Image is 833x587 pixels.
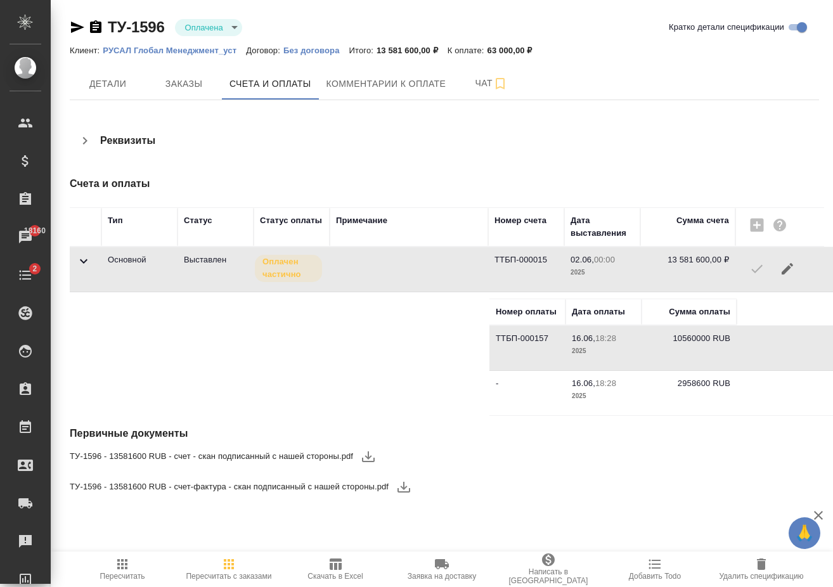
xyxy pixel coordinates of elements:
div: Номер счета [494,214,546,227]
span: Пересчитать [100,572,145,581]
a: Без договора [283,44,349,55]
div: Примечание [336,214,387,227]
span: Заявка на доставку [408,572,476,581]
a: 2 [3,259,48,291]
span: Детали [77,76,138,92]
p: 18:28 [595,333,616,343]
span: 🙏 [794,520,815,546]
div: Дата оплаты [572,306,625,318]
span: Скачать в Excel [307,572,363,581]
span: Кратко детали спецификации [669,21,784,34]
p: 00:00 [594,255,615,264]
span: Пересчитать с заказами [186,572,271,581]
div: Статус [184,214,212,227]
td: 10560000 RUB [642,326,737,370]
button: Написать в [GEOGRAPHIC_DATA] [495,552,602,587]
h4: Реквизиты [100,133,155,148]
span: Удалить спецификацию [719,572,803,581]
button: Добавить Todo [602,552,708,587]
td: ТТБП-000015 [488,247,564,292]
a: 18160 [3,221,48,253]
td: - [489,371,565,415]
p: Оплачен частично [262,255,314,281]
p: 2025 [572,390,635,403]
svg: Подписаться [493,76,508,91]
div: Оплачена [175,19,242,36]
span: ТУ-1596 - 13581600 RUB - счет - скан подписанный с нашей стороны.pdf [70,450,353,463]
div: Номер оплаты [496,306,557,318]
td: Основной [101,247,178,292]
div: Сумма счета [676,214,729,227]
button: Скопировать ссылку для ЯМессенджера [70,20,85,35]
p: 2025 [571,266,634,279]
span: Счета и оплаты [229,76,311,92]
p: Итого: [349,46,377,55]
span: Написать в [GEOGRAPHIC_DATA] [503,567,594,585]
h4: Первичные документы [70,426,752,441]
div: Тип [108,214,123,227]
span: ТУ-1596 - 13581600 RUB - счет-фактура - скан подписанный с нашей стороны.pdf [70,481,389,493]
button: 🙏 [789,517,820,549]
h4: Счета и оплаты [70,176,752,191]
p: 02.06, [571,255,594,264]
span: Заказы [153,76,214,92]
span: Toggle Row Expanded [76,261,91,271]
td: ТТБП-000157 [489,326,565,370]
p: К оплате: [448,46,488,55]
td: 13 581 600,00 ₽ [640,247,735,292]
a: ТУ-1596 [108,18,165,35]
span: Добавить Todo [629,572,681,581]
p: 63 000,00 ₽ [488,46,542,55]
p: Все изменения в спецификации заблокированы [184,254,247,266]
p: Клиент: [70,46,103,55]
p: 18:28 [595,378,616,388]
p: РУСАЛ Глобал Менеджмент_уст [103,46,246,55]
td: 2958600 RUB [642,371,737,415]
button: Удалить спецификацию [708,552,815,587]
button: Оплачена [181,22,227,33]
button: Пересчитать с заказами [176,552,282,587]
p: Без договора [283,46,349,55]
button: Скопировать ссылку [88,20,103,35]
span: Чат [461,75,522,91]
span: 18160 [16,224,53,237]
div: Дата выставления [571,214,634,240]
button: Заявка на доставку [389,552,495,587]
p: 16.06, [572,333,595,343]
span: Комментарии к оплате [326,76,446,92]
a: РУСАЛ Глобал Менеджмент_уст [103,44,246,55]
div: Сумма оплаты [669,306,730,318]
p: 16.06, [572,378,595,388]
p: 13 581 600,00 ₽ [377,46,448,55]
button: Пересчитать [69,552,176,587]
p: Договор: [246,46,283,55]
button: Редактировать [772,254,803,284]
button: Скачать в Excel [282,552,389,587]
span: 2 [25,262,44,275]
p: 2025 [572,345,635,358]
div: Статус оплаты [260,214,322,227]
